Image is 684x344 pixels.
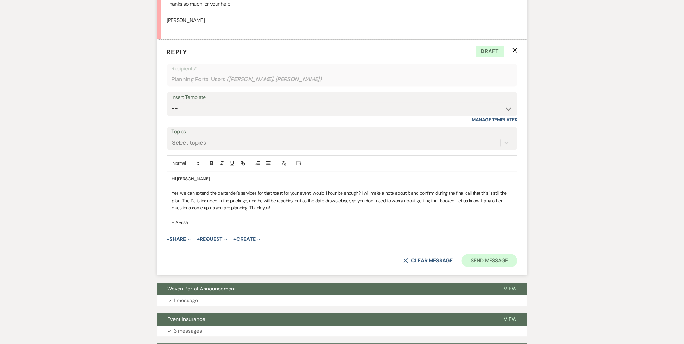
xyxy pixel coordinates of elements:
div: Insert Template [172,93,513,103]
p: Recipients* [172,65,513,73]
button: View [494,283,527,295]
span: View [504,286,517,292]
label: Topics [172,128,513,137]
span: View [504,316,517,323]
span: Weven Portal Announcement [168,286,236,292]
button: Send Message [462,254,517,267]
button: View [494,313,527,326]
p: Hi [PERSON_NAME], [172,176,512,183]
p: 1 message [174,297,198,305]
span: Reply [167,48,188,56]
button: Request [197,237,228,242]
span: + [197,237,200,242]
button: Share [167,237,191,242]
button: Create [233,237,260,242]
span: + [167,237,170,242]
p: - Alyssa [172,219,512,226]
button: 1 message [157,295,527,306]
button: Weven Portal Announcement [157,283,494,295]
a: Manage Templates [472,117,517,123]
div: Planning Portal Users [172,73,513,86]
button: Event Insurance [157,313,494,326]
span: ( [PERSON_NAME], [PERSON_NAME] ) [227,75,322,84]
span: Draft [476,46,504,57]
span: Event Insurance [168,316,205,323]
p: 3 messages [174,327,202,336]
button: 3 messages [157,326,527,337]
p: Yes, we can extend the bartender's services for that toast for your event, would 1 hour be enough... [172,190,512,212]
span: + [233,237,236,242]
button: Clear message [403,258,453,264]
div: Select topics [172,139,206,147]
